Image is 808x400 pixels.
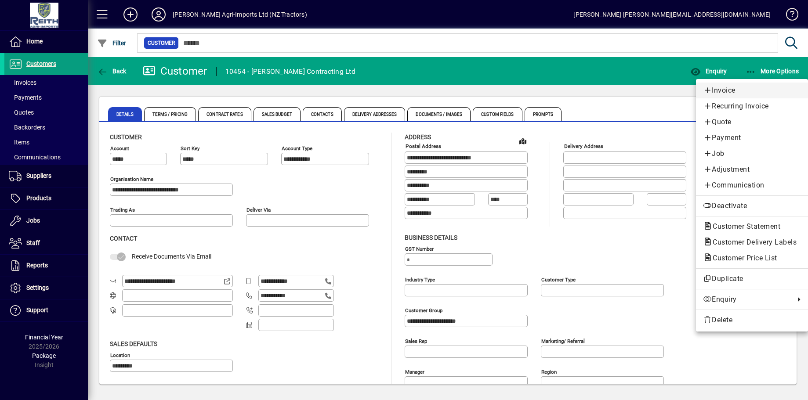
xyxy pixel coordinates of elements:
[703,117,801,127] span: Quote
[703,148,801,159] span: Job
[703,101,801,112] span: Recurring Invoice
[703,254,782,262] span: Customer Price List
[703,164,801,175] span: Adjustment
[703,238,801,246] span: Customer Delivery Labels
[703,133,801,143] span: Payment
[696,198,808,214] button: Deactivate customer
[703,222,785,231] span: Customer Statement
[703,294,790,305] span: Enquiry
[703,180,801,191] span: Communication
[703,201,801,211] span: Deactivate
[703,274,801,284] span: Duplicate
[703,85,801,96] span: Invoice
[703,315,801,325] span: Delete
